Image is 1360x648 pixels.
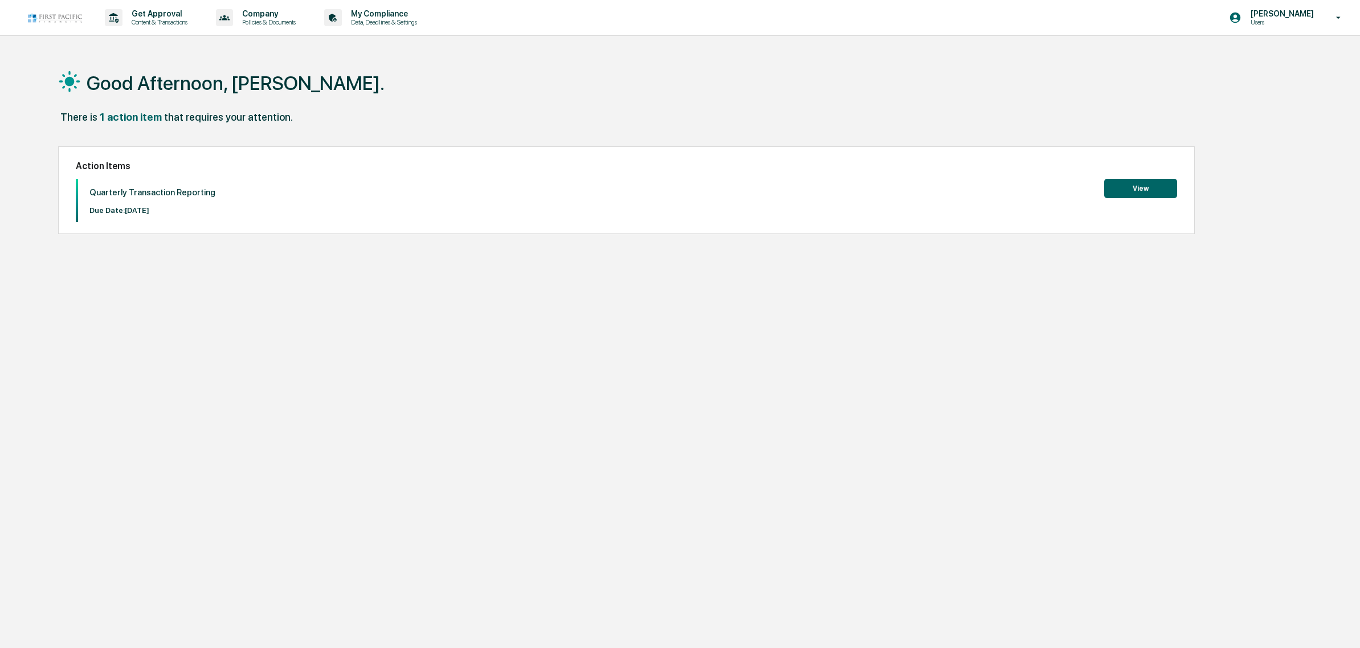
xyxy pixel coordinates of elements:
[164,111,293,123] div: that requires your attention.
[100,111,162,123] div: 1 action item
[89,187,215,198] p: Quarterly Transaction Reporting
[1241,18,1320,26] p: Users
[27,13,82,23] img: logo
[89,206,215,215] p: Due Date: [DATE]
[1104,182,1177,193] a: View
[342,9,423,18] p: My Compliance
[87,72,385,95] h1: Good Afternoon, [PERSON_NAME].
[1241,9,1320,18] p: [PERSON_NAME]
[1104,179,1177,198] button: View
[122,18,193,26] p: Content & Transactions
[233,9,301,18] p: Company
[233,18,301,26] p: Policies & Documents
[60,111,97,123] div: There is
[342,18,423,26] p: Data, Deadlines & Settings
[76,161,1177,171] h2: Action Items
[122,9,193,18] p: Get Approval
